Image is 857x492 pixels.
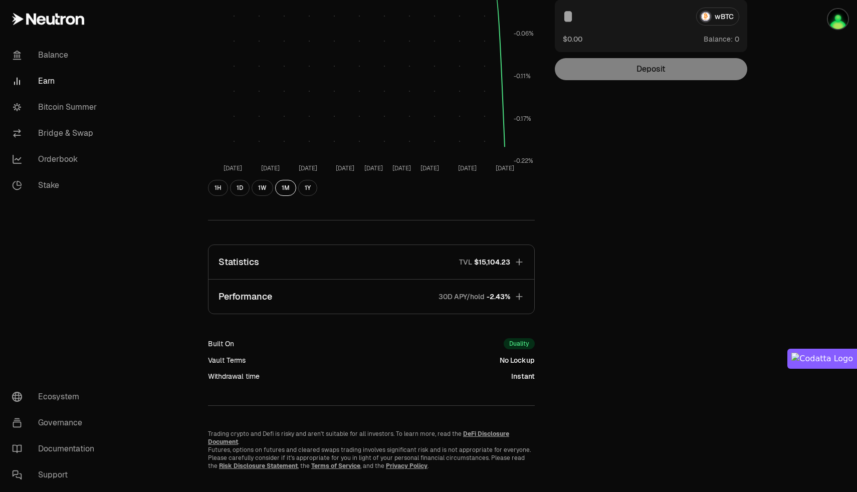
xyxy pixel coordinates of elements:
[208,430,509,446] a: DeFi Disclosure Document
[4,42,108,68] a: Balance
[514,157,533,165] tspan: -0.22%
[230,180,250,196] button: 1D
[336,164,354,172] tspan: [DATE]
[420,164,439,172] tspan: [DATE]
[219,462,298,470] a: Risk Disclosure Statement
[208,446,535,470] p: Futures, options on futures and cleared swaps trading involves significant risk and is not approp...
[208,371,260,381] div: Withdrawal time
[459,257,472,267] p: TVL
[364,164,383,172] tspan: [DATE]
[4,384,108,410] a: Ecosystem
[208,430,535,446] p: Trading crypto and Defi is risky and aren't suitable for all investors. To learn more, read the .
[514,72,531,80] tspan: -0.11%
[704,34,733,44] span: Balance:
[208,339,234,349] div: Built On
[392,164,411,172] tspan: [DATE]
[4,94,108,120] a: Bitcoin Summer
[504,338,535,349] div: Duality
[4,146,108,172] a: Orderbook
[208,355,246,365] div: Vault Terms
[386,462,427,470] a: Privacy Policy
[439,292,485,302] p: 30D APY/hold
[514,30,534,38] tspan: -0.06%
[4,410,108,436] a: Governance
[511,371,535,381] div: Instant
[4,462,108,488] a: Support
[500,355,535,365] div: No Lockup
[298,180,317,196] button: 1Y
[4,172,108,198] a: Stake
[4,436,108,462] a: Documentation
[4,68,108,94] a: Earn
[458,164,477,172] tspan: [DATE]
[224,164,242,172] tspan: [DATE]
[4,120,108,146] a: Bridge & Swap
[208,280,534,314] button: Performance30D APY/hold-2.43%
[563,34,582,44] button: $0.00
[514,115,531,123] tspan: -0.17%
[219,255,259,269] p: Statistics
[208,245,534,279] button: StatisticsTVL$15,104.23
[828,9,848,29] img: mekleo 2.0
[219,290,272,304] p: Performance
[487,292,510,302] span: -2.43%
[311,462,360,470] a: Terms of Service
[275,180,296,196] button: 1M
[252,180,273,196] button: 1W
[208,180,228,196] button: 1H
[496,164,514,172] tspan: [DATE]
[474,257,510,267] span: $15,104.23
[299,164,317,172] tspan: [DATE]
[261,164,280,172] tspan: [DATE]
